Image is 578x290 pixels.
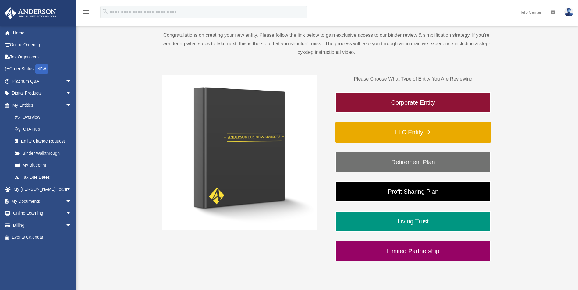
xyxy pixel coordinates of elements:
[66,219,78,232] span: arrow_drop_down
[4,231,81,243] a: Events Calendar
[66,183,78,196] span: arrow_drop_down
[9,159,81,171] a: My Blueprint
[564,8,573,16] img: User Pic
[4,207,81,219] a: Online Learningarrow_drop_down
[4,195,81,207] a: My Documentsarrow_drop_down
[66,195,78,208] span: arrow_drop_down
[335,181,491,202] a: Profit Sharing Plan
[4,99,81,111] a: My Entitiesarrow_drop_down
[9,147,78,159] a: Binder Walkthrough
[102,8,108,15] i: search
[335,92,491,113] a: Corporate Entity
[9,123,81,135] a: CTA Hub
[9,171,81,183] a: Tax Due Dates
[4,87,81,99] a: Digital Productsarrow_drop_down
[335,152,491,172] a: Retirement Plan
[4,219,81,231] a: Billingarrow_drop_down
[3,7,58,19] img: Anderson Advisors Platinum Portal
[9,135,81,147] a: Entity Change Request
[66,207,78,220] span: arrow_drop_down
[35,64,48,74] div: NEW
[66,99,78,112] span: arrow_drop_down
[335,75,491,83] p: Please Choose What Type of Entity You Are Reviewing
[335,122,491,143] a: LLC Entity
[82,11,90,16] a: menu
[4,183,81,195] a: My [PERSON_NAME] Teamarrow_drop_down
[4,51,81,63] a: Tax Organizers
[335,241,491,261] a: Limited Partnership
[4,63,81,75] a: Order StatusNEW
[335,211,491,232] a: Living Trust
[82,9,90,16] i: menu
[4,75,81,87] a: Platinum Q&Aarrow_drop_down
[4,39,81,51] a: Online Ordering
[66,75,78,88] span: arrow_drop_down
[4,27,81,39] a: Home
[162,31,491,57] p: Congratulations on creating your new entity. Please follow the link below to gain exclusive acces...
[9,111,81,123] a: Overview
[66,87,78,100] span: arrow_drop_down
